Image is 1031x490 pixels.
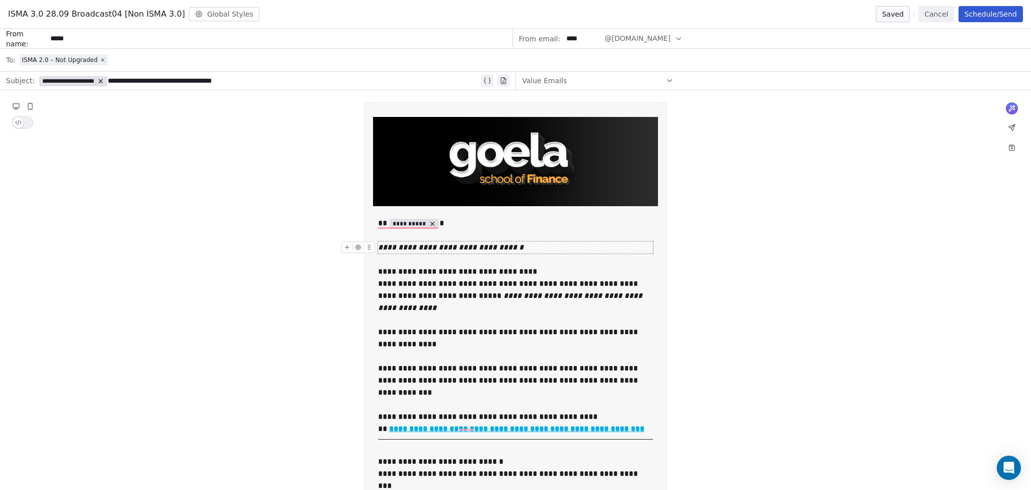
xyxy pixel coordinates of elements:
button: Schedule/Send [959,6,1023,22]
span: ISMA 2.0 – Not Upgraded [22,56,98,64]
span: ISMA 3.0 28.09 Broadcast04 [Non ISMA 3.0] [8,8,185,20]
span: From name: [6,29,46,49]
span: Subject: [6,76,35,89]
span: Value Emails [522,76,567,86]
button: Global Styles [189,7,259,21]
span: To: [6,55,16,65]
button: Cancel [918,6,954,22]
span: From email: [519,34,560,44]
span: @[DOMAIN_NAME] [605,33,671,44]
div: Open Intercom Messenger [997,456,1021,480]
button: Saved [876,6,910,22]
